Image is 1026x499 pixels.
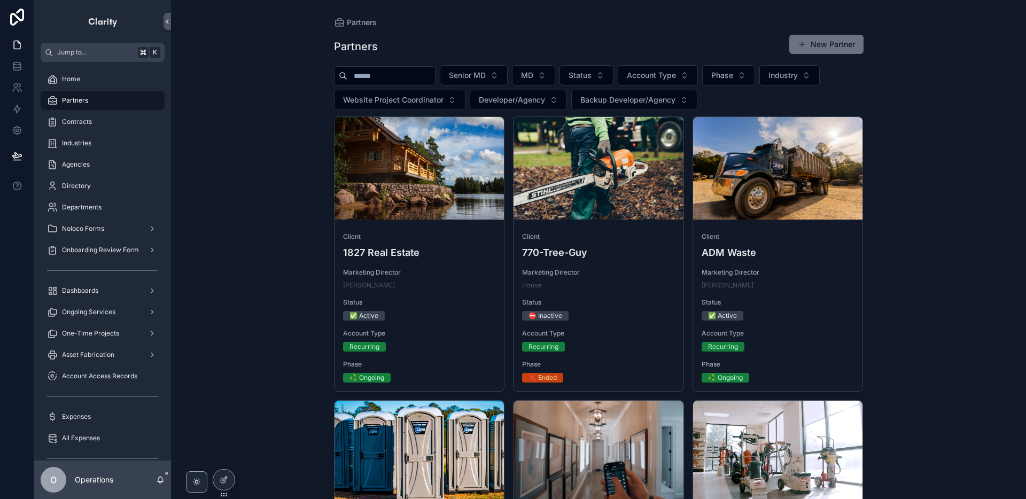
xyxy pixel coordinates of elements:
a: ClientADM WasteMarketing Director[PERSON_NAME]Status✅ ActiveAccount TypeRecurringPhase♻️ Ongoing [693,116,864,392]
span: Account Access Records [62,372,137,380]
div: Recurring [708,342,738,352]
a: Client770-Tree-GuyMarketing DirectorHouseStatus⛔ InactiveAccount TypeRecurringPhase❌ Ended [513,116,684,392]
span: Expenses [62,412,91,421]
span: MD [521,70,533,81]
span: K [151,48,159,57]
span: Departments [62,203,102,212]
a: Onboarding Review Form [41,240,165,260]
button: Select Button [759,65,820,85]
p: Operations [75,474,113,485]
button: Jump to...K [41,43,165,62]
span: Account Type [627,70,676,81]
span: Agencies [62,160,90,169]
span: Industries [62,139,91,147]
span: Account Type [522,329,675,338]
a: All Expenses [41,428,165,448]
span: Jump to... [57,48,134,57]
button: Select Button [571,90,697,110]
span: Industry [768,70,798,81]
span: Marketing Director [522,268,675,277]
span: Status [569,70,592,81]
span: Phase [711,70,733,81]
a: Departments [41,198,165,217]
span: Client [702,232,854,241]
span: Phase [702,360,854,369]
div: ✅ Active [708,311,737,321]
a: Dashboards [41,281,165,300]
button: Select Button [559,65,613,85]
a: Directory [41,176,165,196]
a: Ongoing Services [41,302,165,322]
button: Select Button [470,90,567,110]
span: Senior MD [449,70,486,81]
span: One-Time Projects [62,329,119,338]
span: O [50,473,57,486]
h4: 1827 Real Estate [343,245,496,260]
a: House [522,281,541,290]
a: Agencies [41,155,165,174]
span: Phase [522,360,675,369]
div: 770-Cropped.webp [514,117,683,220]
h4: ADM Waste [702,245,854,260]
h1: Partners [334,39,378,54]
a: One-Time Projects [41,324,165,343]
a: Partners [41,91,165,110]
div: Recurring [528,342,558,352]
div: ♻️ Ongoing [708,373,743,383]
button: Select Button [512,65,555,85]
span: Contracts [62,118,92,126]
span: Marketing Director [343,268,496,277]
h4: 770-Tree-Guy [522,245,675,260]
div: adm-Cropped.webp [693,117,863,220]
span: Phase [343,360,496,369]
span: Account Type [343,329,496,338]
a: Contracts [41,112,165,131]
span: Directory [62,182,91,190]
span: Ongoing Services [62,308,115,316]
div: ✅ Active [349,311,378,321]
span: Developer/Agency [479,95,545,105]
span: Status [522,298,675,307]
div: ♻️ Ongoing [349,373,384,383]
span: Backup Developer/Agency [580,95,675,105]
a: [PERSON_NAME] [343,281,395,290]
span: Noloco Forms [62,224,104,233]
div: Recurring [349,342,379,352]
a: Industries [41,134,165,153]
span: Status [702,298,854,307]
span: Website Project Coordinator [343,95,444,105]
a: Home [41,69,165,89]
button: Select Button [618,65,698,85]
span: Dashboards [62,286,98,295]
a: Noloco Forms [41,219,165,238]
span: Status [343,298,496,307]
div: 1827.webp [335,117,504,220]
span: Account Type [702,329,854,338]
span: All Expenses [62,434,100,442]
span: Partners [347,17,377,28]
span: Client [522,232,675,241]
span: Partners [62,96,88,105]
div: scrollable content [34,62,171,461]
button: Select Button [334,90,465,110]
a: Expenses [41,407,165,426]
a: Account Access Records [41,367,165,386]
a: Partners [334,17,377,28]
button: Select Button [702,65,755,85]
button: New Partner [789,35,864,54]
a: Asset Fabrication [41,345,165,364]
div: ❌ Ended [528,373,557,383]
span: Asset Fabrication [62,350,114,359]
span: Home [62,75,80,83]
a: [PERSON_NAME] [702,281,753,290]
a: Client1827 Real EstateMarketing Director[PERSON_NAME]Status✅ ActiveAccount TypeRecurringPhase♻️ O... [334,116,505,392]
div: ⛔ Inactive [528,311,562,321]
span: Marketing Director [702,268,854,277]
img: App logo [88,13,118,30]
span: Client [343,232,496,241]
span: Onboarding Review Form [62,246,139,254]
